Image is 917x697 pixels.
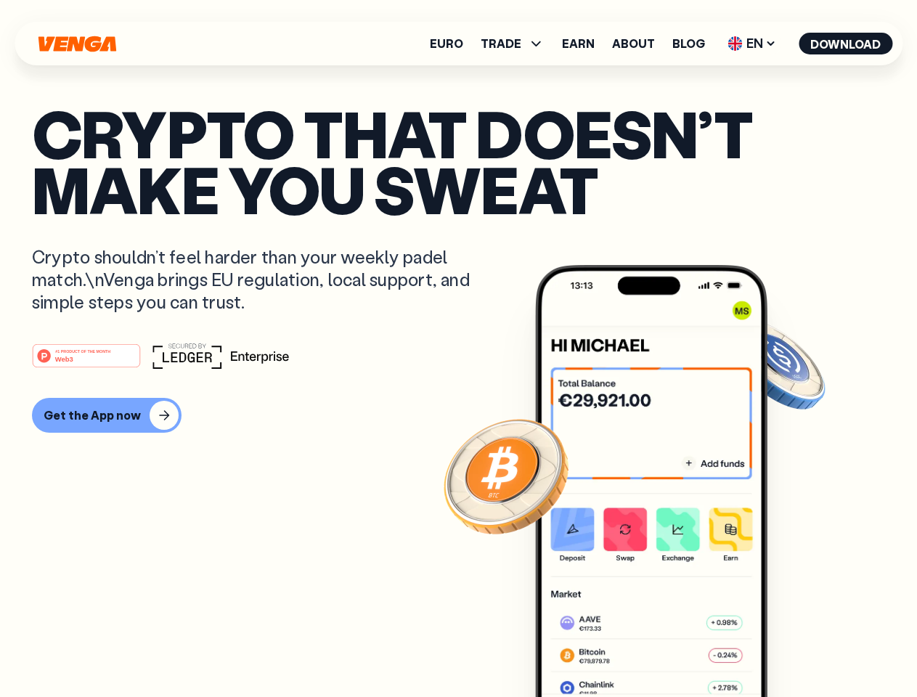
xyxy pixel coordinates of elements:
a: Euro [430,38,463,49]
button: Get the App now [32,398,182,433]
span: TRADE [481,38,521,49]
a: Earn [562,38,595,49]
a: Get the App now [32,398,885,433]
a: #1 PRODUCT OF THE MONTHWeb3 [32,352,141,371]
img: flag-uk [728,36,742,51]
tspan: #1 PRODUCT OF THE MONTH [55,348,110,353]
tspan: Web3 [55,354,73,362]
p: Crypto shouldn’t feel harder than your weekly padel match.\nVenga brings EU regulation, local sup... [32,245,491,314]
a: About [612,38,655,49]
a: Blog [672,38,705,49]
span: TRADE [481,35,545,52]
svg: Home [36,36,118,52]
p: Crypto that doesn’t make you sweat [32,105,885,216]
div: Get the App now [44,408,141,423]
img: Bitcoin [441,410,571,541]
img: USDC coin [724,312,828,417]
button: Download [799,33,892,54]
span: EN [722,32,781,55]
